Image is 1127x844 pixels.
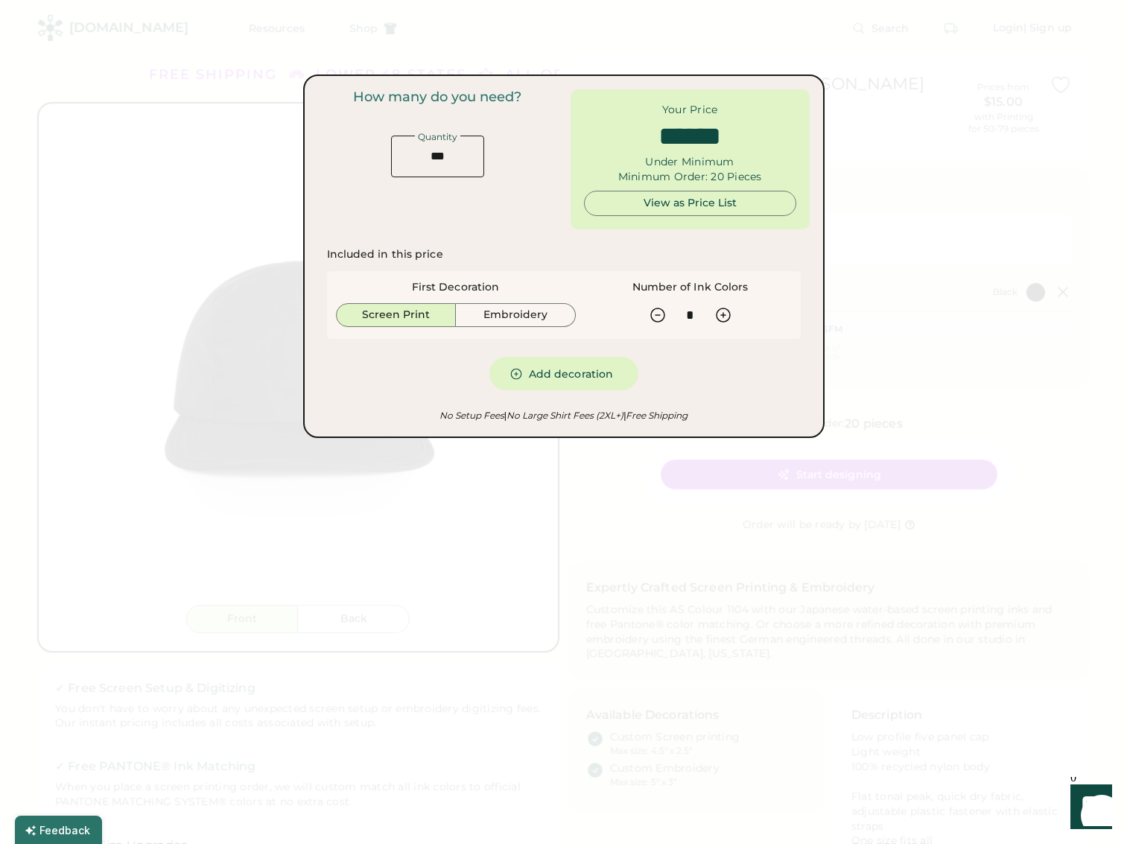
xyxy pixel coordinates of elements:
[504,410,507,421] font: |
[439,410,504,421] em: No Setup Fees
[662,103,718,118] div: Your Price
[597,196,784,211] div: View as Price List
[623,410,688,421] em: Free Shipping
[618,155,762,185] div: Under Minimum Minimum Order: 20 Pieces
[489,357,638,390] button: Add decoration
[623,410,626,421] font: |
[353,89,521,106] div: How many do you need?
[504,410,623,421] em: No Large Shirt Fees (2XL+)
[415,133,460,142] div: Quantity
[412,280,500,295] div: First Decoration
[336,303,457,327] button: Screen Print
[456,303,576,327] button: Embroidery
[632,280,749,295] div: Number of Ink Colors
[327,247,443,262] div: Included in this price
[1056,777,1120,841] iframe: Front Chat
